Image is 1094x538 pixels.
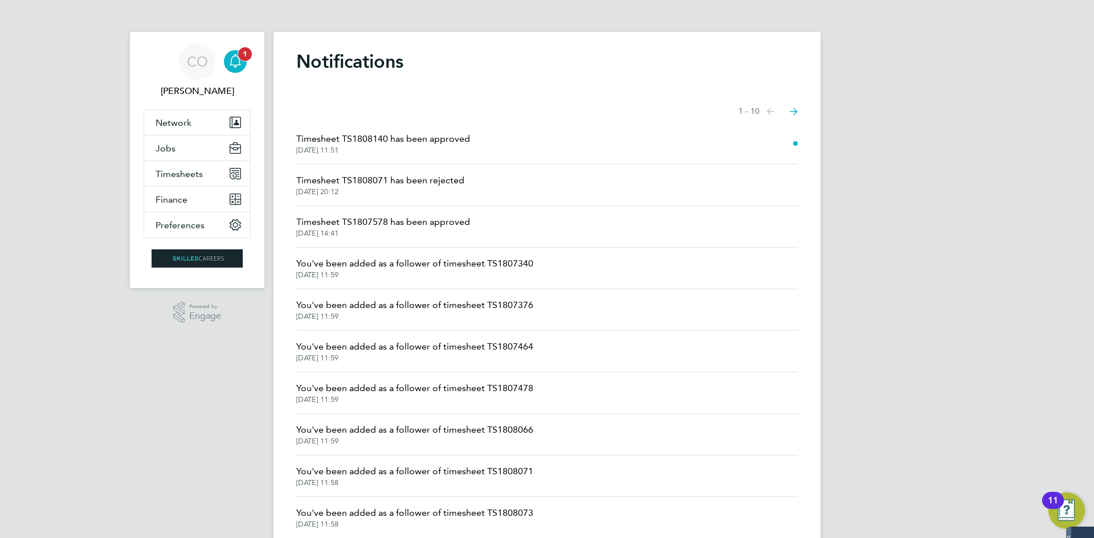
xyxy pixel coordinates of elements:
span: Engage [189,311,221,321]
a: You've been added as a follower of timesheet TS1808066[DATE] 11:59 [296,423,533,446]
nav: Main navigation [130,32,264,288]
span: [DATE] 11:58 [296,520,533,529]
a: You've been added as a follower of timesheet TS1808071[DATE] 11:58 [296,465,533,487]
span: You've been added as a follower of timesheet TS1807340 [296,257,533,270]
span: You've been added as a follower of timesheet TS1807478 [296,381,533,395]
span: You've been added as a follower of timesheet TS1807376 [296,298,533,312]
span: [DATE] 11:59 [296,270,533,280]
button: Preferences [144,212,250,237]
a: CO[PERSON_NAME] [144,43,251,98]
span: You've been added as a follower of timesheet TS1808073 [296,506,533,520]
nav: Select page of notifications list [738,100,798,123]
a: You've been added as a follower of timesheet TS1807376[DATE] 11:59 [296,298,533,321]
span: [DATE] 14:41 [296,229,470,238]
span: Timesheet TS1807578 has been approved [296,215,470,229]
span: [DATE] 11:59 [296,437,533,446]
span: Powered by [189,302,221,311]
a: Timesheet TS1808071 has been rejected[DATE] 20:12 [296,174,464,196]
a: Powered byEngage [173,302,222,323]
span: CO [187,54,208,69]
a: You've been added as a follower of timesheet TS1807478[DATE] 11:59 [296,381,533,404]
a: You've been added as a follower of timesheet TS1807340[DATE] 11:59 [296,257,533,280]
span: Network [156,117,191,128]
span: Preferences [156,220,205,231]
span: Timesheet TS1808140 has been approved [296,132,470,146]
button: Open Resource Center, 11 new notifications [1048,492,1085,529]
span: [DATE] 11:59 [296,395,533,404]
a: Timesheet TS1807578 has been approved[DATE] 14:41 [296,215,470,238]
span: Timesheet TS1808071 has been rejected [296,174,464,187]
span: [DATE] 11:59 [296,354,533,363]
span: Jobs [156,143,175,154]
h1: Notifications [296,50,798,73]
button: Jobs [144,135,250,161]
span: Ciara O'Connell [144,84,251,98]
span: 1 [238,47,252,61]
span: You've been added as a follower of timesheet TS1807464 [296,340,533,354]
span: Finance [156,194,187,205]
div: 11 [1048,500,1058,515]
span: 1 - 10 [738,106,760,117]
a: 1 [224,43,247,80]
span: [DATE] 20:12 [296,187,464,196]
a: Go to home page [144,249,251,268]
button: Network [144,110,250,135]
a: You've been added as a follower of timesheet TS1807464[DATE] 11:59 [296,340,533,363]
span: [DATE] 11:59 [296,312,533,321]
span: [DATE] 11:58 [296,478,533,487]
button: Finance [144,187,250,212]
button: Timesheets [144,161,250,186]
img: skilledcareers-logo-retina.png [152,249,243,268]
a: You've been added as a follower of timesheet TS1808073[DATE] 11:58 [296,506,533,529]
span: You've been added as a follower of timesheet TS1808071 [296,465,533,478]
span: [DATE] 11:51 [296,146,470,155]
span: You've been added as a follower of timesheet TS1808066 [296,423,533,437]
span: Timesheets [156,169,203,179]
a: Timesheet TS1808140 has been approved[DATE] 11:51 [296,132,470,155]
